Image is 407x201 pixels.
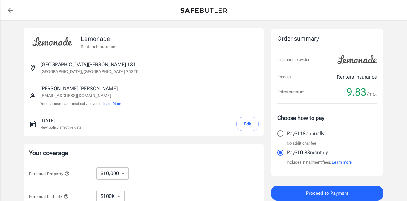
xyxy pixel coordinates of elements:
p: New policy effective date [40,125,81,130]
p: Pay $10.83 monthly [287,149,328,156]
img: Lemonade [29,33,76,51]
p: Renters Insurance [337,73,377,81]
p: [PERSON_NAME] [PERSON_NAME] [40,85,121,92]
svg: Insured address [29,64,36,71]
button: Edit [236,117,259,131]
p: Policy premium [277,89,304,95]
p: Includes installment fees. [287,159,352,165]
p: Lemonade [81,34,115,43]
p: [GEOGRAPHIC_DATA][PERSON_NAME] 131 [40,61,136,68]
div: Order summary [277,34,377,43]
p: Pay $118 annually [287,130,324,137]
p: [GEOGRAPHIC_DATA] , [GEOGRAPHIC_DATA] 75220 [40,68,138,75]
p: Choose how to pay [277,114,377,122]
p: Product [277,74,291,80]
button: Learn More [103,101,121,106]
p: Your spouse is automatically covered. [40,101,121,107]
button: Learn more [332,159,352,165]
span: Proceed to Payment [306,189,348,197]
a: back to quotes [4,4,17,17]
p: Your coverage [29,149,259,157]
button: Personal Liability [29,193,69,200]
p: [DATE] [40,117,81,125]
img: Lemonade [334,51,381,68]
button: Proceed to Payment [271,186,383,201]
span: 9.83 [346,86,366,98]
svg: New policy start date [29,120,36,128]
button: Personal Property [29,170,70,177]
svg: Insured person [29,92,36,100]
p: [EMAIL_ADDRESS][DOMAIN_NAME] [40,92,121,99]
p: No additional fee. [287,140,317,146]
span: Personal Liability [29,194,69,199]
img: Back to quotes [180,8,227,13]
p: Renters Insurance [81,43,115,50]
p: Insurance provider [277,56,309,63]
span: Personal Property [29,171,70,176]
span: /mo. [367,90,377,98]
